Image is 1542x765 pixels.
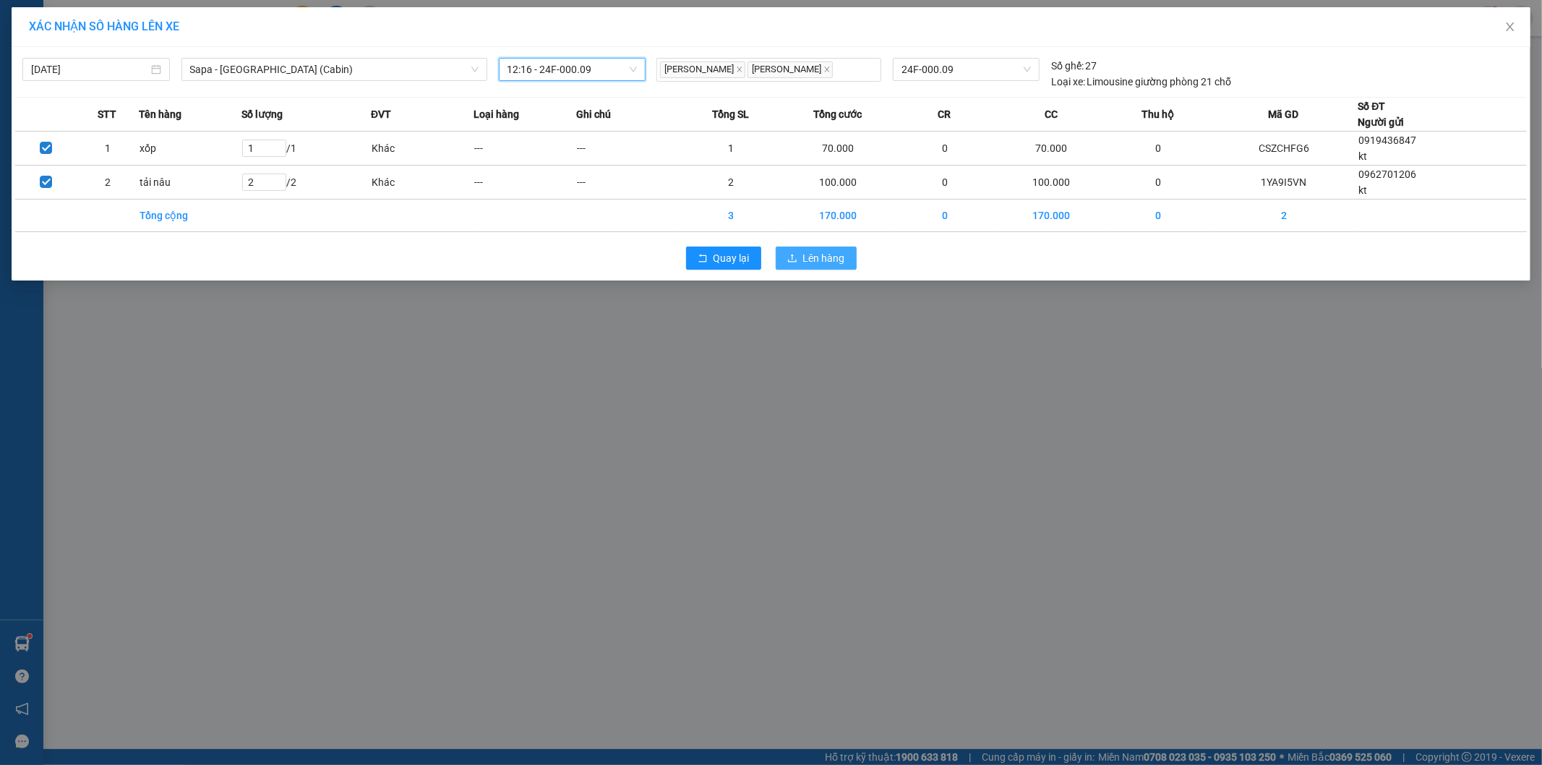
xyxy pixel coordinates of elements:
[686,247,761,270] button: rollbackQuay lại
[894,166,996,200] td: 0
[474,132,576,166] td: ---
[1359,150,1368,162] span: kt
[1108,132,1210,166] td: 0
[1142,106,1175,122] span: Thu hộ
[894,200,996,232] td: 0
[1210,166,1358,200] td: 1YA9I5VN
[31,61,148,77] input: 12/09/2025
[698,253,708,265] span: rollback
[996,166,1108,200] td: 100.000
[139,166,241,200] td: tải nâu
[776,247,857,270] button: uploadLên hàng
[1108,200,1210,232] td: 0
[782,132,894,166] td: 70.000
[577,132,680,166] td: ---
[1210,200,1358,232] td: 2
[1045,106,1058,122] span: CC
[823,66,831,73] span: close
[139,200,241,232] td: Tổng cộng
[782,166,894,200] td: 100.000
[139,106,181,122] span: Tên hàng
[736,66,743,73] span: close
[1504,21,1516,33] span: close
[813,106,862,122] span: Tổng cước
[371,132,474,166] td: Khác
[787,253,797,265] span: upload
[241,106,283,122] span: Số lượng
[77,166,138,200] td: 2
[803,250,845,266] span: Lên hàng
[1051,58,1097,74] div: 27
[1359,134,1417,146] span: 0919436847
[29,20,179,33] span: XÁC NHẬN SỐ HÀNG LÊN XE
[748,61,833,78] span: [PERSON_NAME]
[680,166,782,200] td: 2
[1108,166,1210,200] td: 0
[938,106,951,122] span: CR
[1359,184,1368,196] span: kt
[782,200,894,232] td: 170.000
[241,166,371,200] td: / 2
[680,200,782,232] td: 3
[474,106,519,122] span: Loại hàng
[371,106,391,122] span: ĐVT
[1210,132,1358,166] td: CSZCHFG6
[507,59,638,80] span: 12:16 - 24F-000.09
[901,59,1030,80] span: 24F-000.09
[714,250,750,266] span: Quay lại
[996,200,1108,232] td: 170.000
[371,166,474,200] td: Khác
[996,132,1108,166] td: 70.000
[660,61,745,78] span: [PERSON_NAME]
[1051,58,1084,74] span: Số ghế:
[241,132,371,166] td: / 1
[190,59,479,80] span: Sapa - Hà Nội (Cabin)
[1051,74,1085,90] span: Loại xe:
[1358,98,1405,130] div: Số ĐT Người gửi
[77,132,138,166] td: 1
[139,132,241,166] td: xốp
[471,65,479,74] span: down
[1269,106,1299,122] span: Mã GD
[474,166,576,200] td: ---
[577,106,612,122] span: Ghi chú
[1490,7,1530,48] button: Close
[1051,74,1232,90] div: Limousine giường phòng 21 chỗ
[712,106,749,122] span: Tổng SL
[894,132,996,166] td: 0
[577,166,680,200] td: ---
[98,106,117,122] span: STT
[680,132,782,166] td: 1
[1359,168,1417,180] span: 0962701206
